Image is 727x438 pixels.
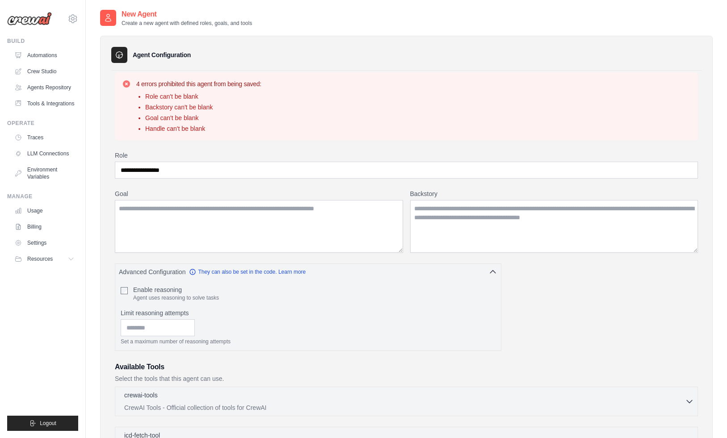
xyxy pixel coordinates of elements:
[7,416,78,431] button: Logout
[11,204,78,218] a: Usage
[115,374,698,383] p: Select the tools that this agent can use.
[121,338,496,345] p: Set a maximum number of reasoning attempts
[11,48,78,63] a: Automations
[11,96,78,111] a: Tools & Integrations
[11,236,78,250] a: Settings
[11,163,78,184] a: Environment Variables
[115,189,403,198] label: Goal
[189,268,306,275] a: They can also be set in the code. Learn more
[133,294,219,301] p: Agent uses reasoning to solve tasks
[11,130,78,145] a: Traces
[40,420,56,427] span: Logout
[133,285,219,294] label: Enable reasoning
[410,189,698,198] label: Backstory
[122,20,252,27] p: Create a new agent with defined roles, goals, and tools
[136,79,261,88] h3: 4 errors prohibited this agent from being saved:
[119,267,185,276] span: Advanced Configuration
[122,9,252,20] h2: New Agent
[115,264,501,280] button: Advanced Configuration They can also be set in the code. Learn more
[7,38,78,45] div: Build
[11,220,78,234] a: Billing
[115,151,698,160] label: Role
[115,362,698,372] h3: Available Tools
[7,193,78,200] div: Manage
[7,12,52,25] img: Logo
[11,252,78,266] button: Resources
[133,50,191,59] h3: Agent Configuration
[11,80,78,95] a: Agents Repository
[119,391,694,412] button: crewai-tools CrewAI Tools - Official collection of tools for CrewAI
[124,403,685,412] p: CrewAI Tools - Official collection of tools for CrewAI
[11,146,78,161] a: LLM Connections
[124,391,158,400] p: crewai-tools
[145,103,261,112] li: Backstory can't be blank
[27,255,53,263] span: Resources
[121,309,496,317] label: Limit reasoning attempts
[145,124,261,133] li: Handle can't be blank
[7,120,78,127] div: Operate
[145,113,261,122] li: Goal can't be blank
[145,92,261,101] li: Role can't be blank
[11,64,78,79] a: Crew Studio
